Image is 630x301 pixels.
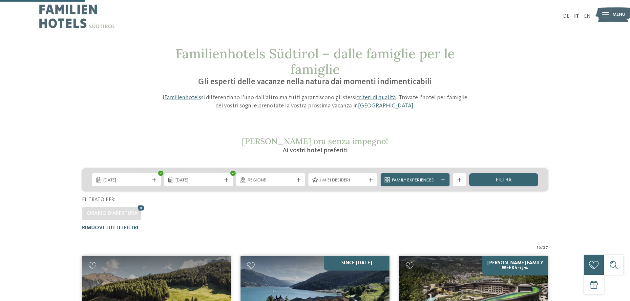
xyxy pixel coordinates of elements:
[496,178,512,183] span: filtra
[103,177,149,184] span: [DATE]
[537,244,541,251] span: 16
[159,94,471,110] p: I si differenziano l’uno dall’altro ma tutti garantiscono gli stessi . Trovate l’hotel per famigl...
[82,197,115,202] span: Filtrato per:
[198,78,432,86] span: Gli esperti delle vacanze nella natura dai momenti indimenticabili
[574,14,579,19] a: IT
[543,244,548,251] span: 27
[356,95,396,101] a: criteri di qualità
[82,225,138,231] span: Rimuovi tutti i filtri
[584,14,591,19] a: EN
[87,211,138,216] span: Orario d'apertura
[320,177,366,184] span: I miei desideri
[164,95,201,101] a: Familienhotels
[242,136,388,146] span: [PERSON_NAME] ora senza impegno!
[176,177,221,184] span: [DATE]
[283,147,348,154] span: Ai vostri hotel preferiti
[563,14,569,19] a: DE
[392,177,438,184] span: Family Experiences
[176,45,455,78] span: Familienhotels Südtirol – dalle famiglie per le famiglie
[358,103,413,109] a: [GEOGRAPHIC_DATA]
[248,177,294,184] span: Regione
[541,244,543,251] span: /
[613,11,625,18] span: Menu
